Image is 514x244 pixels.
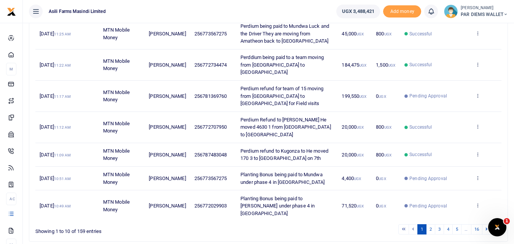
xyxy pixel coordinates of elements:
[54,204,71,208] small: 10:49 AM
[376,203,386,209] span: 0
[40,124,71,130] span: [DATE]
[384,153,391,157] small: UGX
[383,5,421,18] span: Add money
[103,27,130,40] span: MTN Mobile Money
[240,148,328,161] span: Perdium refund to Kugonza to He moved 170 3 to [GEOGRAPHIC_DATA] on 7th
[379,177,386,181] small: UGX
[194,124,227,130] span: 256772707950
[409,203,447,209] span: Pending Approval
[376,124,391,130] span: 800
[35,223,226,235] div: Showing 1 to 10 of 159 entries
[103,121,130,134] span: MTN Mobile Money
[376,175,386,181] span: 0
[149,124,186,130] span: [PERSON_NAME]
[103,89,130,103] span: MTN Mobile Money
[379,204,386,208] small: UGX
[40,31,71,37] span: [DATE]
[356,125,364,129] small: UGX
[336,5,380,18] a: UGX 3,488,421
[194,31,227,37] span: 256773567275
[103,199,130,212] span: MTN Mobile Money
[7,7,16,16] img: logo-small
[354,177,361,181] small: UGX
[342,62,366,68] span: 184,475
[417,224,426,234] a: 1
[6,63,16,75] li: M
[149,152,186,158] span: [PERSON_NAME]
[240,86,323,106] span: Perdium refund for team of 15 moving from [GEOGRAPHIC_DATA] to [GEOGRAPHIC_DATA] for Field visits
[103,172,130,185] span: MTN Mobile Money
[359,63,366,67] small: UGX
[444,5,508,18] a: profile-user [PERSON_NAME] PAR DIEMS WALLET
[240,117,331,137] span: Perdium Refund to [PERSON_NAME] He moved 4630 1 from [GEOGRAPHIC_DATA] to [GEOGRAPHIC_DATA]
[379,94,386,99] small: UGX
[54,125,71,129] small: 11:12 AM
[409,30,432,37] span: Successful
[452,224,461,234] a: 5
[7,8,16,14] a: logo-small logo-large logo-large
[103,148,130,161] span: MTN Mobile Money
[488,218,506,236] iframe: Intercom live chat
[240,196,315,216] span: Planting Bonus being paid to [PERSON_NAME] under phase 4 in [GEOGRAPHIC_DATA]
[333,5,383,18] li: Wallet ballance
[54,177,71,181] small: 10:51 AM
[409,151,432,158] span: Successful
[40,62,71,68] span: [DATE]
[342,175,361,181] span: 4,400
[384,125,391,129] small: UGX
[444,224,453,234] a: 4
[376,31,391,37] span: 800
[342,8,374,15] span: UGX 3,488,421
[103,58,130,72] span: MTN Mobile Money
[240,172,325,185] span: Planting Bonus being paid to Mundwa under phase 4 in [GEOGRAPHIC_DATA]
[54,94,71,99] small: 11:17 AM
[376,62,395,68] span: 1,500
[46,8,109,15] span: Asili Farms Masindi Limited
[383,8,421,14] a: Add money
[149,31,186,37] span: [PERSON_NAME]
[40,152,71,158] span: [DATE]
[149,93,186,99] span: [PERSON_NAME]
[359,94,366,99] small: UGX
[409,124,432,131] span: Successful
[504,218,510,224] span: 1
[409,175,447,182] span: Pending Approval
[194,203,227,209] span: 256772029903
[356,32,364,36] small: UGX
[342,124,364,130] span: 20,000
[356,153,364,157] small: UGX
[426,224,435,234] a: 2
[444,5,458,18] img: profile-user
[194,152,227,158] span: 256787483048
[149,203,186,209] span: [PERSON_NAME]
[376,93,386,99] span: 0
[435,224,444,234] a: 3
[149,175,186,181] span: [PERSON_NAME]
[54,32,71,36] small: 11:25 AM
[40,203,71,209] span: [DATE]
[194,62,227,68] span: 256772734474
[240,23,329,44] span: Perdium being paid to Mundwa Luck and the Driver They are moving from Amatheon back to [GEOGRAPHI...
[461,11,508,18] span: PAR DIEMS WALLET
[342,152,364,158] span: 20,000
[342,203,364,209] span: 71,520
[471,224,482,234] a: 16
[409,92,447,99] span: Pending Approval
[356,204,364,208] small: UGX
[409,61,432,68] span: Successful
[194,175,227,181] span: 256773567275
[376,152,391,158] span: 800
[342,31,364,37] span: 45,000
[240,54,324,75] span: Perddium being paid to a team moving from [GEOGRAPHIC_DATA] to [GEOGRAPHIC_DATA]
[40,93,71,99] span: [DATE]
[388,63,395,67] small: UGX
[461,5,508,11] small: [PERSON_NAME]
[40,175,71,181] span: [DATE]
[342,93,366,99] span: 199,550
[54,63,71,67] small: 11:22 AM
[6,193,16,205] li: Ac
[384,32,391,36] small: UGX
[149,62,186,68] span: [PERSON_NAME]
[383,5,421,18] li: Toup your wallet
[54,153,71,157] small: 11:09 AM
